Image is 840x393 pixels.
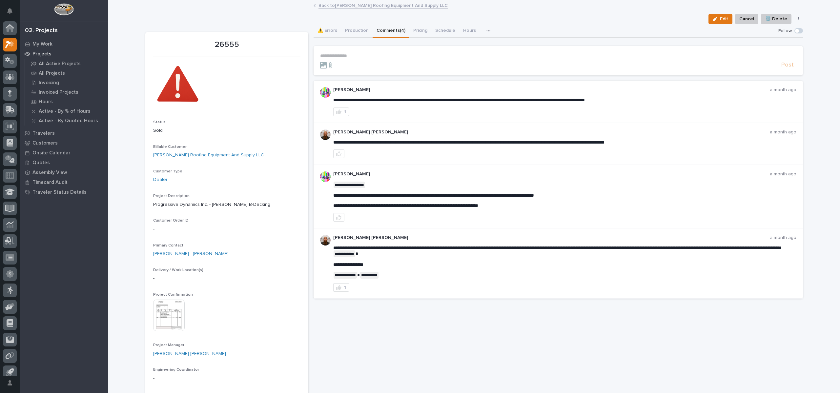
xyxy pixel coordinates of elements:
p: 26555 [153,40,300,49]
p: a month ago [770,129,796,135]
button: like this post [333,213,344,222]
button: 🗑️ Delete [761,14,791,24]
span: Cancel [739,15,754,23]
p: Invoiced Projects [39,89,78,95]
p: [PERSON_NAME] [333,87,770,93]
a: My Work [20,39,108,49]
button: Schedule [431,24,459,38]
span: Status [153,120,166,124]
p: Hours [39,99,53,105]
p: My Work [32,41,52,47]
p: Invoicing [39,80,59,86]
img: Workspace Logo [54,3,73,15]
span: Customer Type [153,169,182,173]
p: Sold [153,127,300,134]
a: Onsite Calendar [20,148,108,158]
button: like this post [333,149,344,158]
p: Active - By Quoted Hours [39,118,98,124]
span: 🗑️ Delete [765,15,787,23]
a: Invoicing [25,78,108,87]
a: Projects [20,49,108,59]
button: Comments (4) [373,24,409,38]
a: Back to[PERSON_NAME] Roofing Equipment And Supply LLC [318,1,448,9]
p: Active - By % of Hours [39,108,91,114]
p: All Active Projects [39,61,81,67]
p: a month ago [770,87,796,93]
img: OxLEZpfySCed1pJ1Psjq [320,235,331,246]
a: Invoiced Projects [25,88,108,97]
p: a month ago [770,235,796,241]
a: Timecard Audit [20,177,108,187]
p: Timecard Audit [32,180,68,186]
span: Project Manager [153,343,184,347]
div: Notifications [8,8,17,18]
p: [PERSON_NAME] [PERSON_NAME] [333,129,770,135]
span: Customer Order ID [153,219,189,223]
a: Quotes [20,158,108,167]
span: Delivery / Work Location(s) [153,268,203,272]
p: Assembly View [32,170,67,176]
span: Post [781,61,794,69]
a: Assembly View [20,167,108,177]
p: Follow [778,28,792,34]
a: Traveler Status Details [20,187,108,197]
p: Quotes [32,160,50,166]
button: 1 [333,108,349,116]
a: All Projects [25,69,108,78]
a: Hours [25,97,108,106]
p: - [153,275,300,282]
a: [PERSON_NAME] Roofing Equipment And Supply LLC [153,152,264,159]
p: - [153,226,300,233]
img: 7BNhDDmgRDuGB1d2tYuI [320,171,331,182]
button: Post [779,61,796,69]
p: Projects [32,51,51,57]
a: Travelers [20,128,108,138]
img: 7BNhDDmgRDuGB1d2tYuI [320,87,331,98]
button: Edit [708,14,732,24]
span: Project Confirmation [153,293,193,297]
p: Traveler Status Details [32,189,87,195]
p: a month ago [770,171,796,177]
span: Primary Contact [153,244,183,247]
p: - [153,375,300,382]
p: Travelers [32,130,55,136]
p: [PERSON_NAME] [PERSON_NAME] [333,235,770,241]
span: Edit [720,16,728,22]
a: [PERSON_NAME] - [PERSON_NAME] [153,250,229,257]
div: 02. Projects [25,27,58,34]
a: Active - By % of Hours [25,107,108,116]
a: [PERSON_NAME] [PERSON_NAME] [153,350,226,357]
p: [PERSON_NAME] [333,171,770,177]
img: OxLEZpfySCed1pJ1Psjq [320,129,331,140]
button: Notifications [3,4,17,18]
div: 1 [344,109,346,114]
p: Progressive Dynamics Inc. - [PERSON_NAME] B-Decking [153,201,300,208]
p: All Projects [39,70,65,76]
a: Dealer [153,176,168,183]
button: Hours [459,24,480,38]
button: Production [341,24,373,38]
button: ⚠️ Errors [314,24,341,38]
a: All Active Projects [25,59,108,68]
button: Pricing [409,24,431,38]
span: Engineering Coordinator [153,368,199,372]
button: 1 [333,283,349,292]
img: JbTKGGSlA70l292D-XYtigZ6EGR10nqdgOzPzaLpTeE [153,60,202,109]
p: Customers [32,140,58,146]
p: Onsite Calendar [32,150,71,156]
span: Project Description [153,194,190,198]
div: 1 [344,285,346,290]
button: Cancel [735,14,758,24]
span: Billable Customer [153,145,187,149]
a: Active - By Quoted Hours [25,116,108,125]
a: Customers [20,138,108,148]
